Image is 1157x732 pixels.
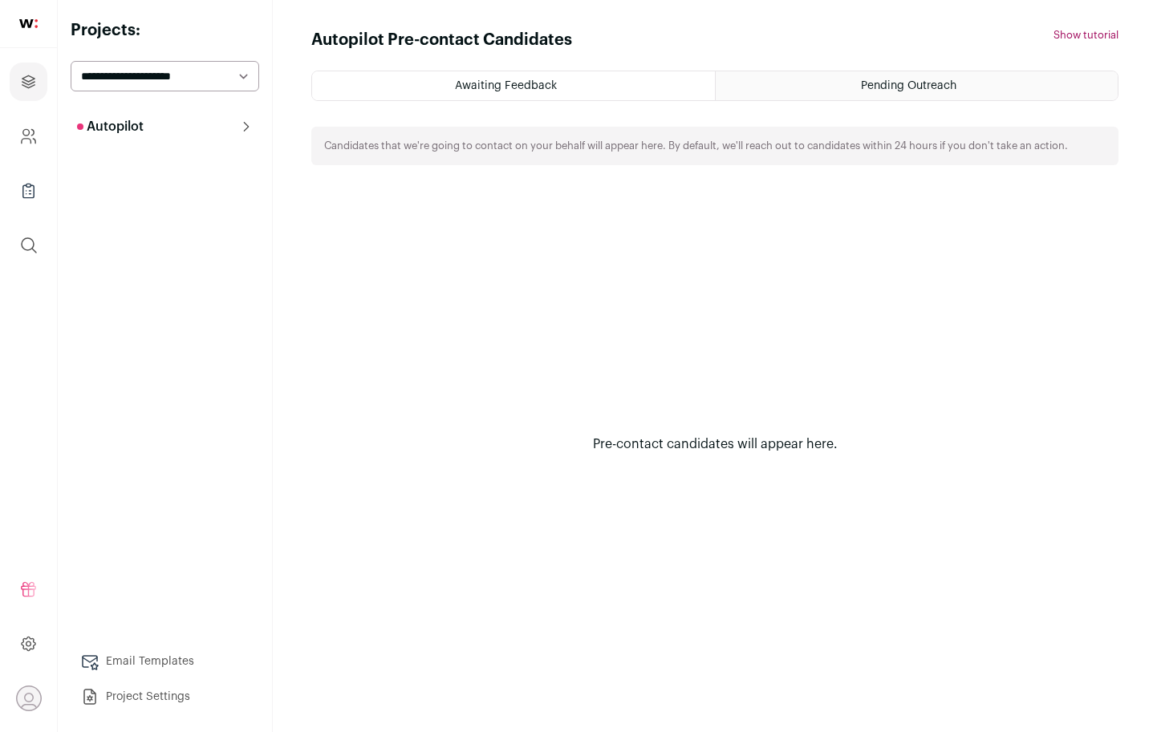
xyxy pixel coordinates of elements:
[71,111,259,143] button: Autopilot
[716,71,1118,100] a: Pending Outreach
[77,117,144,136] p: Autopilot
[455,80,557,91] span: Awaiting Feedback
[71,645,259,677] a: Email Templates
[311,127,1118,165] div: Candidates that we're going to contact on your behalf will appear here. By default, we'll reach o...
[19,19,38,28] img: wellfound-shorthand-0d5821cbd27db2630d0214b213865d53afaa358527fdda9d0ea32b1df1b89c2c.svg
[16,685,42,711] button: Open dropdown
[311,29,572,51] h1: Autopilot Pre-contact Candidates
[10,117,47,156] a: Company and ATS Settings
[71,19,259,42] h2: Projects:
[10,63,47,101] a: Projects
[861,80,956,91] span: Pending Outreach
[1053,29,1118,42] button: Show tutorial
[71,681,259,713] a: Project Settings
[514,435,915,454] div: Pre-contact candidates will appear here.
[10,172,47,210] a: Company Lists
